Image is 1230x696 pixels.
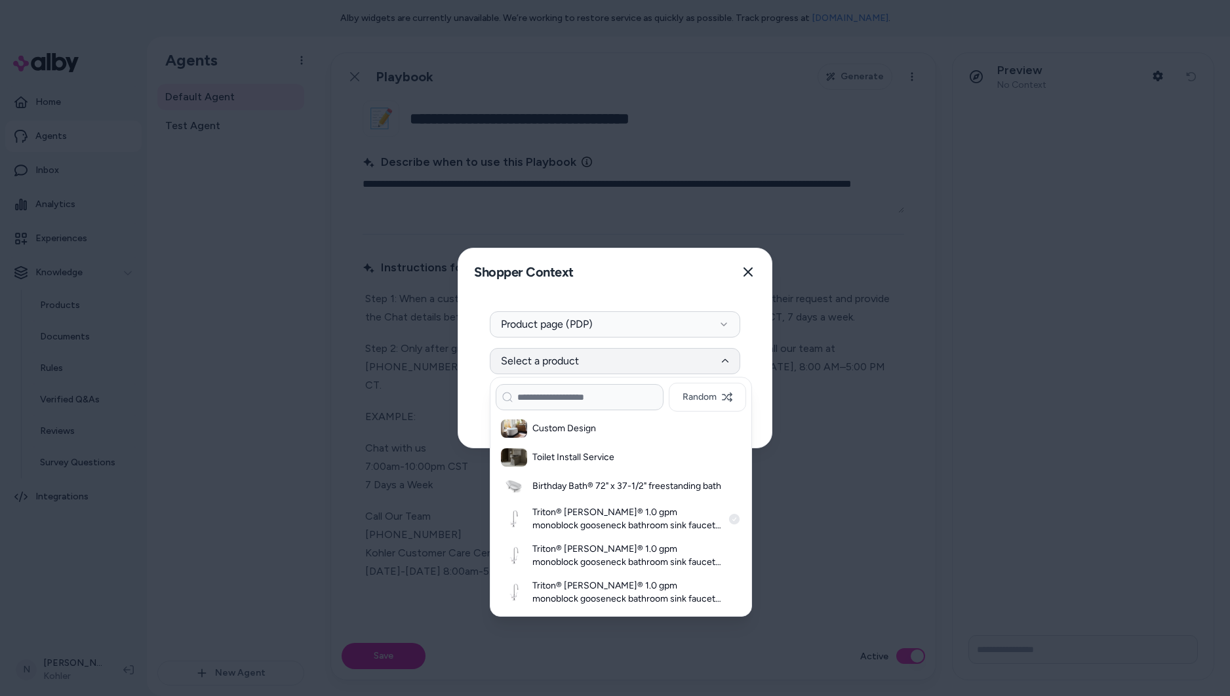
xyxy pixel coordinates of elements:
[501,510,527,528] img: Triton® Bowe® 1.0 gpm monoblock gooseneck bathroom sink faucet with aerated flow and lever handle...
[669,383,746,412] button: Random
[490,348,740,374] button: Select a product
[501,583,527,602] img: Triton® Bowe® 1.0 gpm monoblock gooseneck bathroom sink faucet with laminar flow and wristblade h...
[532,506,723,532] h3: Triton® [PERSON_NAME]® 1.0 gpm monoblock gooseneck bathroom sink faucet with aerated flow and lev...
[501,419,527,438] img: Custom Design
[469,259,574,286] h2: Shopper Context
[501,547,527,565] img: Triton® Bowe® 1.0 gpm monoblock gooseneck bathroom sink faucet with aerated flow and wristblade h...
[532,543,723,569] h3: Triton® [PERSON_NAME]® 1.0 gpm monoblock gooseneck bathroom sink faucet with aerated flow and wri...
[532,579,723,606] h3: Triton® [PERSON_NAME]® 1.0 gpm monoblock gooseneck bathroom sink faucet with laminar flow and wri...
[501,448,527,467] img: Toilet Install Service
[532,422,723,435] h3: Custom Design
[532,451,723,464] h3: Toilet Install Service
[501,477,527,495] img: Birthday Bath® 72" x 37-1/2" freestanding bath
[532,480,723,493] h3: Birthday Bath® 72" x 37-1/2" freestanding bath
